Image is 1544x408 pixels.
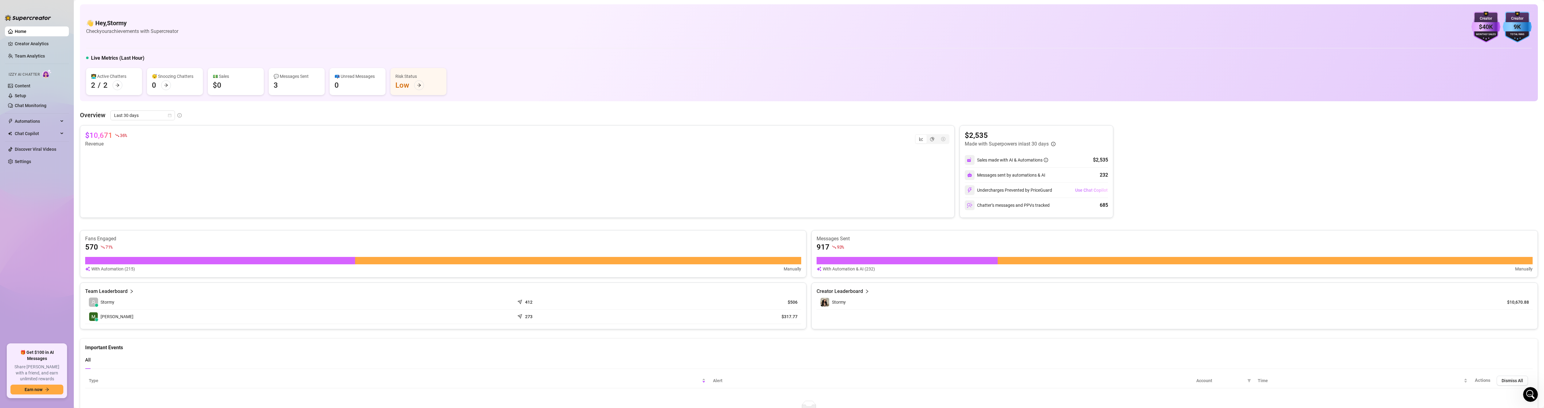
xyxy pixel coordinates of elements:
[1100,202,1108,209] div: 685
[36,207,57,212] span: Messages
[12,44,111,54] p: Hi Stormy 👋
[92,192,123,217] button: News
[91,54,145,62] h5: Live Metrics (Last Hour)
[9,72,40,78] span: Izzy AI Chatter
[13,113,110,119] div: Schedule a FREE consulting call:
[85,266,90,272] img: svg%3e
[8,131,12,136] img: Chat Copilot
[823,266,875,272] article: With Automation & AI (232)
[27,93,42,99] div: Giselle
[1515,266,1533,272] article: Manually
[6,72,117,105] div: Recent messageProfile image for Gisellehi [PERSON_NAME] i was wondering if when my team member cl...
[832,300,846,305] span: Stormy
[10,364,63,382] span: Share [PERSON_NAME] with a friend, and earn unlimited rewards
[86,19,178,27] h4: 👋 Hey, Stormy
[31,192,61,217] button: Messages
[115,133,119,138] span: fall
[817,242,829,252] article: 917
[395,73,441,80] div: Risk Status
[941,137,945,141] span: dollar-circle
[1471,16,1500,22] div: Creator
[91,300,96,304] span: user
[35,190,61,197] div: + 2 labels
[85,235,801,242] article: Fans Engaged
[967,173,972,178] img: svg%3e
[1502,378,1523,383] span: Dismiss All
[13,122,110,134] button: Find a time
[965,185,1052,195] div: Undercharges Prevented by PriceGuard
[915,134,949,144] div: segmented control
[61,192,92,217] button: Help
[821,298,829,306] img: Stormy
[115,83,120,87] span: arrow-right
[152,80,156,90] div: 0
[1075,188,1108,193] span: Use Chat Copilot
[1475,378,1491,383] span: Actions
[45,387,49,392] span: arrow-right
[42,69,52,78] img: AI Chatter
[1246,376,1252,385] span: filter
[15,39,64,49] a: Creator Analytics
[1051,142,1055,146] span: info-circle
[15,116,58,126] span: Automations
[72,207,82,212] span: Help
[77,10,90,22] img: Profile image for Ella
[977,157,1048,163] div: Sales made with AI & Automations
[817,235,1533,242] article: Messages Sent
[85,357,91,363] span: All
[1471,12,1500,42] img: purple-badge-B9DA21FR.svg
[85,373,709,388] th: Type
[8,207,22,212] span: Home
[85,242,98,252] article: 570
[517,298,524,304] span: send
[417,83,421,87] span: arrow-right
[15,159,31,164] a: Settings
[102,207,113,212] span: News
[15,83,30,88] a: Content
[85,339,1533,351] div: Important Events
[274,73,320,80] div: 💬 Messages Sent
[13,78,110,84] div: Recent message
[930,137,934,141] span: pie-chart
[89,10,101,22] div: Profile image for Joe
[967,157,972,163] img: svg%3e
[89,377,701,384] span: Type
[15,54,45,58] a: Team Analytics
[1503,22,1532,32] div: 9K
[10,350,63,362] span: 🎁 Get $100 in AI Messages
[335,73,381,80] div: 📪 Unread Messages
[965,170,1045,180] div: Messages sent by automations & AI
[13,190,33,197] div: Feature
[967,202,972,208] img: svg%3e
[85,130,113,140] article: $10,671
[85,140,127,148] article: Revenue
[1497,376,1528,386] button: Dismiss All
[6,142,117,226] div: 🚀 New Release: Like & Comment BumpsFeature+ 2 labels
[85,288,128,295] article: Team Leaderboard
[965,140,1049,148] article: Made with Superpowers in last 30 days
[91,80,95,90] div: 2
[1100,171,1108,179] div: 232
[120,132,127,138] span: 36 %
[965,130,1055,140] article: $2,535
[662,299,798,305] article: $506
[105,244,113,250] span: 71 %
[15,29,26,34] a: Home
[662,314,798,320] article: $317.77
[89,312,98,321] img: M H
[784,266,801,272] article: Manually
[1471,33,1500,37] div: Monthly Sales
[1503,12,1532,42] img: blue-badge-DgoSNQY1.svg
[15,129,58,138] span: Chat Copilot
[213,80,221,90] div: $0
[525,299,532,305] article: 412
[5,15,51,21] img: logo-BBDzfeDw.svg
[152,73,198,80] div: 😴 Snoozing Chatters
[114,111,171,120] span: Last 30 days
[10,385,63,394] button: Earn nowarrow-right
[335,80,339,90] div: 0
[13,87,25,99] img: Profile image for Giselle
[91,266,135,272] article: With Automation (215)
[101,313,133,320] span: [PERSON_NAME]
[12,12,53,21] img: logo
